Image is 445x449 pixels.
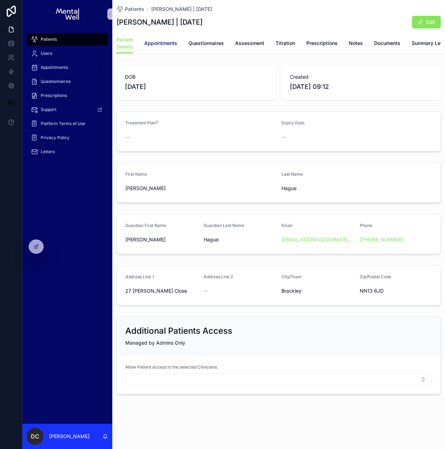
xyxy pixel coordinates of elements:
a: Questionnaires [27,75,108,88]
span: Appointments [41,65,68,70]
a: Platform Terms of Use [27,117,108,130]
span: -- [204,287,208,294]
span: Hague [281,185,354,192]
a: Users [27,47,108,60]
span: -- [125,134,129,141]
a: Prescriptions [306,37,338,51]
a: Privacy Policy [27,131,108,144]
span: Prescriptions [41,93,67,98]
span: Platform Terms of Use [41,121,85,126]
span: Users [41,51,52,56]
button: Edit [412,16,441,28]
span: Patient Details [117,36,133,50]
span: Letters [41,149,55,155]
img: App logo [56,8,79,20]
a: Patients [117,6,144,13]
span: Guardian Last Name [204,223,244,228]
a: Support [27,103,108,116]
a: Patient Details [117,33,133,54]
span: Appointments [144,40,177,47]
span: Address Line 2 [204,274,233,279]
span: Assessment [235,40,264,47]
a: Notes [349,37,363,51]
span: Patients [125,6,144,13]
span: Patients [41,37,57,42]
a: Prescriptions [27,89,108,102]
a: Appointments [144,37,177,51]
a: Titration [275,37,295,51]
a: Assessment [235,37,264,51]
span: DOB [125,73,267,80]
span: Documents [374,40,400,47]
span: Managed by Admins Only [125,340,185,346]
span: Address Line 1 [125,274,154,279]
a: [EMAIL_ADDRESS][DOMAIN_NAME] [281,236,354,243]
span: [DATE] [125,82,267,92]
span: Notes [349,40,363,47]
span: Support [41,107,57,112]
span: First Name [125,171,147,177]
a: Letters [27,145,108,158]
h2: Additional Patients Access [125,325,232,337]
span: [PERSON_NAME] [125,185,276,192]
span: 27 [PERSON_NAME] Close [125,287,198,294]
span: Treatment Plan? [125,120,158,125]
a: Questionnaires [188,37,224,51]
span: Zip/Postal Code [360,274,391,279]
p: [PERSON_NAME] [49,433,89,440]
span: NN13 6JD [360,287,432,294]
span: Brackley [281,287,354,294]
a: [PHONE_NUMBER] [360,236,404,243]
span: Titration [275,40,295,47]
span: City/Town [281,274,301,279]
span: Phone [360,223,372,228]
span: Questionnaires [41,79,71,84]
span: Created [290,73,432,80]
span: -- [281,134,286,141]
span: Hague [204,236,276,243]
span: Privacy Policy [41,135,69,141]
span: Allow Patient access to the selected Clinicians. [125,364,218,370]
a: Documents [374,37,400,51]
span: [DATE] 09:12 [290,82,432,92]
span: [PERSON_NAME] [125,236,198,243]
a: [PERSON_NAME] | [DATE] [151,6,212,13]
span: Last Name [281,171,303,177]
h1: [PERSON_NAME] | [DATE] [117,17,202,27]
span: Email [281,223,292,228]
div: scrollable content [22,28,112,167]
span: DC [31,432,39,441]
span: Expiry Date [281,120,305,125]
a: Appointments [27,61,108,74]
span: Prescriptions [306,40,338,47]
span: Questionnaires [188,40,224,47]
span: Guardian First Name [125,223,166,228]
button: Select Button [125,373,432,385]
a: Patients [27,33,108,46]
